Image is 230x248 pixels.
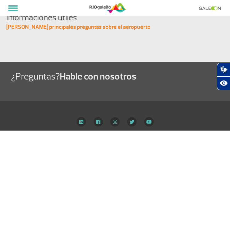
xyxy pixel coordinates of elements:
div: Plugin de acessibilidade da Hand Talk. [217,63,230,90]
img: LinkedIn [76,117,86,127]
p: [PERSON_NAME] principales preguntas sobre el aeropuerto [6,23,230,31]
img: Instagram [110,117,120,127]
h4: Informaciones utiles [6,12,230,23]
img: Facebook [94,117,103,127]
button: Abrir recursos assistivos. [217,76,230,90]
img: Twitter [127,117,137,127]
span: Hable con nosotros [60,70,136,82]
button: Abrir tradutor de língua de sinais. [217,63,230,76]
img: YouTube [144,117,154,127]
h1: ¿Preguntas? [11,71,230,83]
